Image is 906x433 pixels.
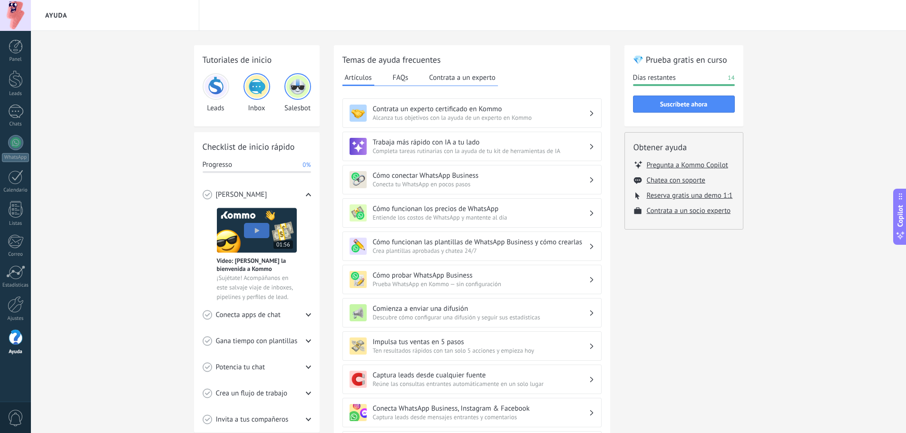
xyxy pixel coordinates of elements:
h3: Cómo probar WhatsApp Business [373,271,589,280]
span: Gana tiempo con plantillas [216,337,298,346]
span: Suscríbete ahora [660,101,708,107]
h3: Cómo funcionan los precios de WhatsApp [373,204,589,213]
span: Ten resultados rápidos con tan solo 5 acciones y empieza hoy [373,346,589,355]
div: Calendario [2,187,29,193]
div: Inbox [244,73,270,113]
div: Leads [203,73,229,113]
img: Meet video [217,208,297,253]
span: Prueba WhatsApp en Kommo — sin configuración [373,280,589,288]
div: WhatsApp [2,153,29,162]
div: Chats [2,121,29,127]
button: Chatea con soporte [647,176,705,185]
h2: Obtener ayuda [633,141,734,153]
div: Leads [2,91,29,97]
h3: Comienza a enviar una difusión [373,304,589,313]
h2: Checklist de inicio rápido [203,141,311,153]
span: Reúne las consultas entrantes automáticamente en un solo lugar [373,380,589,388]
span: Captura leads desde mensajes entrantes y comentarios [373,413,589,421]
h3: Conecta WhatsApp Business, Instagram & Facebook [373,404,589,413]
h3: Captura leads desde cualquier fuente [373,371,589,380]
span: Potencia tu chat [216,363,265,372]
span: 14 [728,73,734,83]
h3: Contrata un experto certificado en Kommo [373,105,589,114]
div: Ajustes [2,316,29,322]
span: Copilot [896,205,905,227]
h2: 💎 Prueba gratis en curso [633,54,735,66]
span: ¡Sujétate! Acompáñanos en este salvaje viaje de inboxes, pipelines y perfiles de lead. [217,273,297,302]
button: Reserva gratis una demo 1:1 [647,191,733,200]
h2: Tutoriales de inicio [203,54,311,66]
div: Listas [2,221,29,227]
span: Completa tareas rutinarias con la ayuda de tu kit de herramientas de IA [373,147,589,155]
span: [PERSON_NAME] [216,190,267,200]
span: Conecta tu WhatsApp en pocos pasos [373,180,589,188]
button: Pregunta a Kommo Copilot [647,160,728,170]
div: Salesbot [284,73,311,113]
button: Contrata a un experto [427,70,497,85]
h3: Cómo funcionan las plantillas de WhatsApp Business y cómo crearlas [373,238,589,247]
div: Ayuda [2,349,29,355]
span: Crea un flujo de trabajo [216,389,288,398]
span: Días restantes [633,73,676,83]
button: Suscríbete ahora [633,96,735,113]
button: FAQs [390,70,411,85]
span: Entiende los costos de WhatsApp y mantente al día [373,213,589,221]
span: Alcanza tus objetivos con la ayuda de un experto en Kommo [373,114,589,122]
div: Correo [2,251,29,258]
button: Contrata a un socio experto [647,206,731,215]
h3: Trabaja más rápido con IA a tu lado [373,138,589,147]
span: 0% [302,160,311,170]
span: Conecta apps de chat [216,310,281,320]
span: Vídeo: [PERSON_NAME] la bienvenida a Kommo [217,257,297,273]
h3: Impulsa tus ventas en 5 pasos [373,337,589,346]
span: Descubre cómo configurar una difusión y seguir sus estadísticas [373,313,589,321]
button: Artículos [342,70,374,86]
div: Panel [2,57,29,63]
h3: Cómo conectar WhatsApp Business [373,171,589,180]
div: Estadísticas [2,282,29,289]
span: Crea plantillas aprobadas y chatea 24/7 [373,247,589,255]
span: Invita a tus compañeros [216,415,289,424]
span: Progresso [203,160,232,170]
h2: Temas de ayuda frecuentes [342,54,602,66]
